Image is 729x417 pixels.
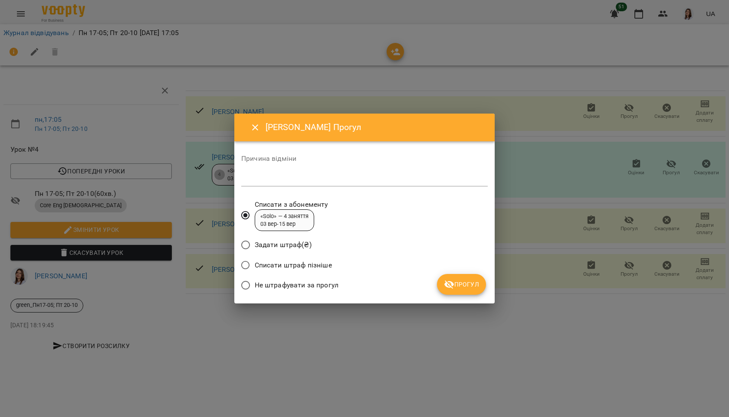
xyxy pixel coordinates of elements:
h6: [PERSON_NAME] Прогул [266,121,484,134]
div: «Solo» — 4 заняття 03 вер - 15 вер [260,212,309,228]
span: Задати штраф(₴) [255,240,312,250]
span: Не штрафувати за прогул [255,280,338,290]
span: Прогул [444,279,479,290]
button: Close [245,117,266,138]
span: Списати штраф пізніше [255,260,332,270]
label: Причина відміни [241,155,488,162]
span: Списати з абонементу [255,199,328,210]
button: Прогул [437,274,486,295]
